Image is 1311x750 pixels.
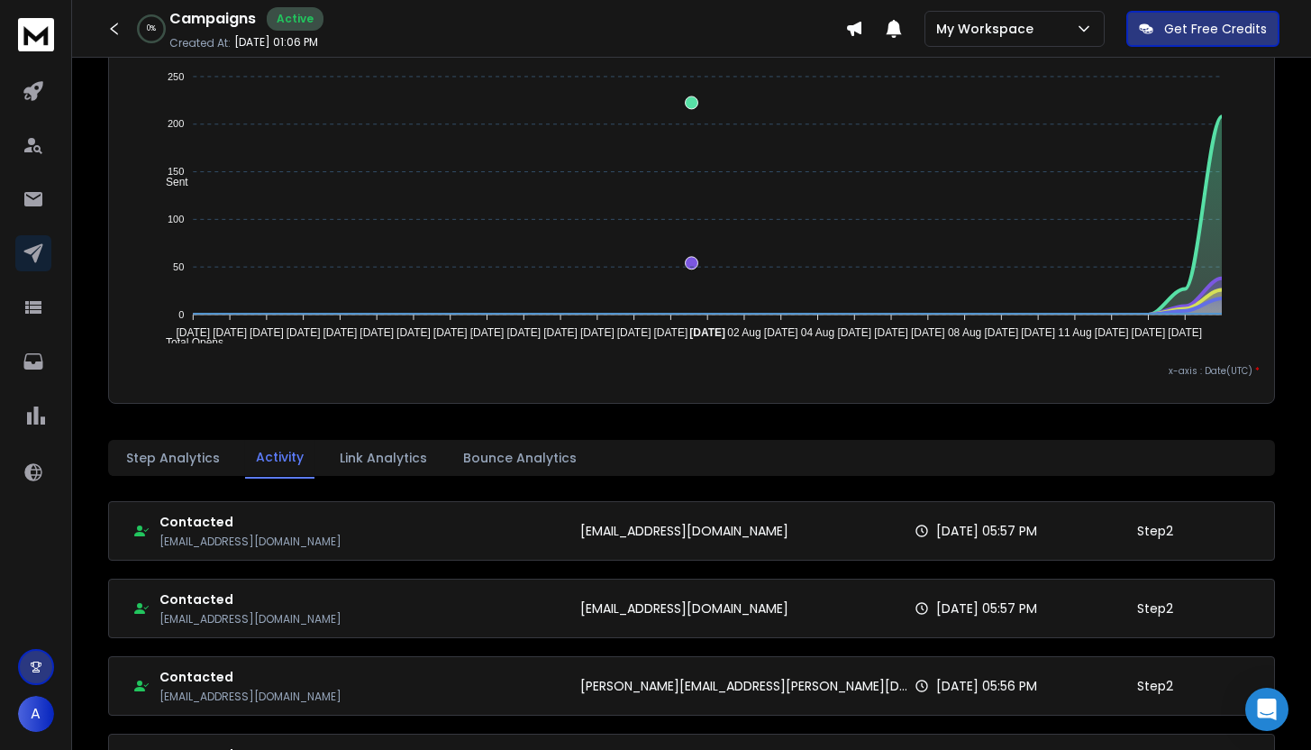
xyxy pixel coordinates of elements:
[250,326,284,339] tspan: [DATE]
[948,326,981,339] tspan: 08 Aug
[159,690,341,704] p: [EMAIL_ADDRESS][DOMAIN_NAME]
[936,677,1037,695] p: [DATE] 05:56 PM
[936,522,1037,540] p: [DATE] 05:57 PM
[169,8,256,30] h1: Campaigns
[936,20,1041,38] p: My Workspace
[168,166,184,177] tspan: 150
[1022,326,1056,339] tspan: [DATE]
[985,326,1019,339] tspan: [DATE]
[874,326,908,339] tspan: [DATE]
[234,35,318,50] p: [DATE] 01:06 PM
[1137,677,1173,695] p: Step 2
[936,599,1037,617] p: [DATE] 05:57 PM
[18,696,54,732] button: A
[173,261,184,272] tspan: 50
[213,326,247,339] tspan: [DATE]
[159,590,341,608] h1: Contacted
[1059,326,1092,339] tspan: 11 Aug
[543,326,578,339] tspan: [DATE]
[169,36,231,50] p: Created At:
[1245,688,1288,731] div: Open Intercom Messenger
[323,326,357,339] tspan: [DATE]
[286,326,320,339] tspan: [DATE]
[452,438,587,478] button: Bounce Analytics
[801,326,834,339] tspan: 04 Aug
[433,326,468,339] tspan: [DATE]
[1132,326,1166,339] tspan: [DATE]
[115,438,231,478] button: Step Analytics
[1126,11,1279,47] button: Get Free Credits
[617,326,651,339] tspan: [DATE]
[152,336,223,349] span: Total Opens
[18,18,54,51] img: logo
[152,176,188,188] span: Sent
[159,513,341,531] h1: Contacted
[506,326,541,339] tspan: [DATE]
[469,326,504,339] tspan: [DATE]
[147,23,156,34] p: 0 %
[764,326,798,339] tspan: [DATE]
[911,326,945,339] tspan: [DATE]
[580,522,788,540] p: [EMAIL_ADDRESS][DOMAIN_NAME]
[176,326,210,339] tspan: [DATE]
[267,7,323,31] div: Active
[159,668,341,686] h1: Contacted
[1137,522,1173,540] p: Step 2
[580,326,615,339] tspan: [DATE]
[838,326,872,339] tspan: [DATE]
[168,71,184,82] tspan: 250
[168,214,184,224] tspan: 100
[580,599,788,617] p: [EMAIL_ADDRESS][DOMAIN_NAME]
[168,119,184,130] tspan: 200
[159,612,341,627] p: [EMAIL_ADDRESS][DOMAIN_NAME]
[396,326,431,339] tspan: [DATE]
[1164,20,1267,38] p: Get Free Credits
[689,326,725,339] tspan: [DATE]
[178,309,184,320] tspan: 0
[580,677,915,695] p: [PERSON_NAME][EMAIL_ADDRESS][PERSON_NAME][DOMAIN_NAME]
[1095,326,1129,339] tspan: [DATE]
[159,535,341,549] p: [EMAIL_ADDRESS][DOMAIN_NAME]
[727,326,760,339] tspan: 02 Aug
[360,326,394,339] tspan: [DATE]
[329,438,438,478] button: Link Analytics
[653,326,687,339] tspan: [DATE]
[1169,326,1203,339] tspan: [DATE]
[245,437,314,479] button: Activity
[123,364,1260,378] p: x-axis : Date(UTC)
[1137,599,1173,617] p: Step 2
